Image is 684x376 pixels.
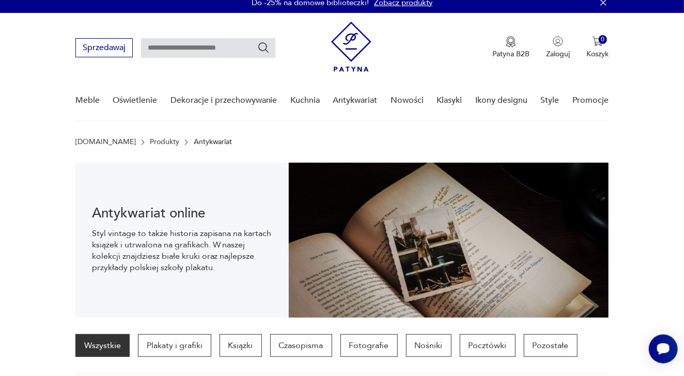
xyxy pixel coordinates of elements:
[92,207,272,220] h1: Antykwariat online
[649,335,678,364] iframe: Smartsupp widget button
[492,36,530,59] a: Ikona medaluPatyna B2B
[75,81,100,120] a: Meble
[257,41,270,54] button: Szukaj
[599,35,608,44] div: 0
[92,228,272,273] p: Styl vintage to także historia zapisana na kartach książek i utrwalona na grafikach. W naszej kol...
[546,36,570,59] button: Zaloguj
[138,334,211,357] a: Plakaty i grafiki
[75,45,133,52] a: Sprzedawaj
[150,138,179,146] a: Produkty
[586,36,609,59] button: 0Koszyk
[506,36,516,48] img: Ikona medalu
[331,22,371,72] img: Patyna - sklep z meblami i dekoracjami vintage
[437,81,462,120] a: Klasyki
[475,81,527,120] a: Ikony designu
[492,49,530,59] p: Patyna B2B
[170,81,277,120] a: Dekoracje i przechowywanie
[270,334,332,357] a: Czasopisma
[194,138,232,146] p: Antykwariat
[524,334,578,357] a: Pozostałe
[333,81,378,120] a: Antykwariat
[572,81,609,120] a: Promocje
[75,334,130,357] a: Wszystkie
[546,49,570,59] p: Zaloguj
[289,163,609,318] img: c8a9187830f37f141118a59c8d49ce82.jpg
[75,38,133,57] button: Sprzedawaj
[290,81,320,120] a: Kuchnia
[113,81,157,120] a: Oświetlenie
[391,81,424,120] a: Nowości
[541,81,559,120] a: Style
[340,334,398,357] a: Fotografie
[492,36,530,59] button: Patyna B2B
[406,334,452,357] a: Nośniki
[553,36,563,46] img: Ikonka użytkownika
[586,49,609,59] p: Koszyk
[593,36,603,46] img: Ikona koszyka
[75,138,136,146] a: [DOMAIN_NAME]
[220,334,262,357] a: Książki
[460,334,516,357] a: Pocztówki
